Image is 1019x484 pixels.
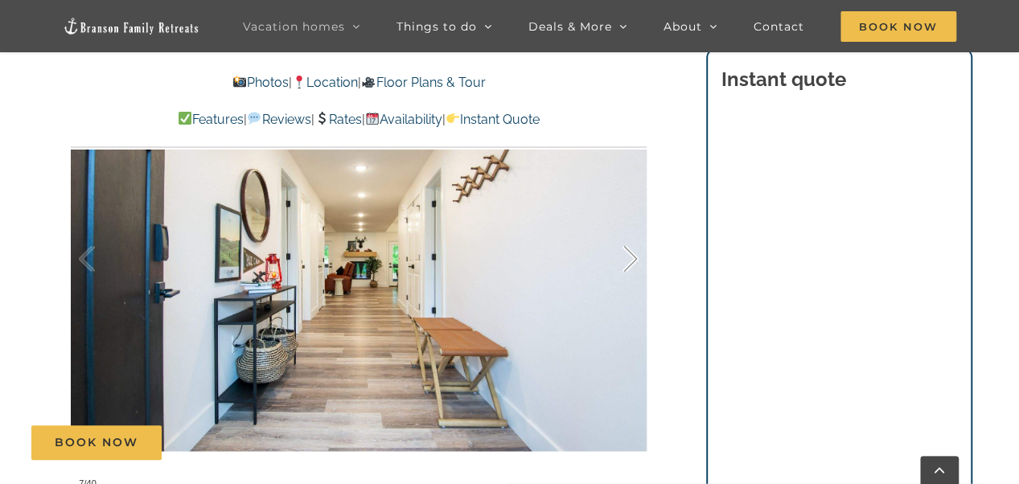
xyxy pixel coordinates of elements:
a: Availability [365,112,442,127]
img: 📍 [293,76,306,88]
img: 🎥 [362,76,375,88]
span: Things to do [397,21,477,32]
a: Floor Plans & Tour [361,75,485,90]
span: Deals & More [528,21,612,32]
img: 👉 [446,112,459,125]
a: Book Now [31,425,162,460]
p: | | [71,72,647,93]
span: Vacation homes [243,21,345,32]
a: Rates [314,112,362,127]
strong: Instant quote [721,68,846,91]
a: Features [178,112,244,127]
a: Instant Quote [446,112,540,127]
img: 💬 [248,112,261,125]
img: 💲 [315,112,328,125]
a: Photos [232,75,289,90]
img: ✅ [179,112,191,125]
a: Reviews [247,112,310,127]
img: 📆 [366,112,379,125]
img: 📸 [233,76,246,88]
a: Location [292,75,358,90]
span: Book Now [55,436,138,449]
span: Contact [754,21,804,32]
p: | | | | [71,109,647,130]
img: Branson Family Retreats Logo [63,17,199,35]
span: Book Now [840,11,956,42]
span: About [664,21,702,32]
